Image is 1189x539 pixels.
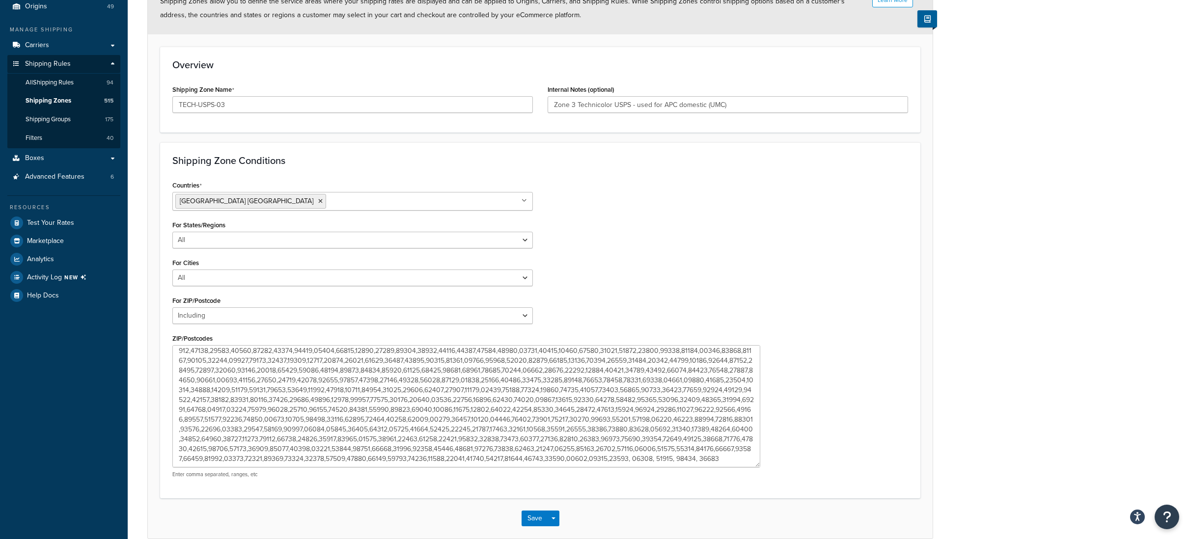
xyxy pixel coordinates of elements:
[172,345,760,467] textarea: 23172,56924,28708,93450,37316,49666,73064,66491,73349,45230,94490,58140,37443,11224,90861,47000,6...
[26,97,71,105] span: Shipping Zones
[7,36,120,54] a: Carriers
[7,55,120,148] li: Shipping Rules
[107,134,113,142] span: 40
[7,168,120,186] a: Advanced Features6
[26,115,71,124] span: Shipping Groups
[172,297,221,304] label: For ZIP/Postcode
[180,196,313,206] span: [GEOGRAPHIC_DATA] [GEOGRAPHIC_DATA]
[27,219,74,227] span: Test Your Rates
[25,41,49,50] span: Carriers
[107,2,114,11] span: 49
[7,232,120,250] a: Marketplace
[7,26,120,34] div: Manage Shipping
[26,79,74,87] span: All Shipping Rules
[172,59,908,70] h3: Overview
[7,250,120,268] a: Analytics
[7,269,120,286] li: [object Object]
[27,237,64,245] span: Marketplace
[7,149,120,167] a: Boxes
[107,79,113,87] span: 94
[7,214,120,232] a: Test Your Rates
[172,86,234,94] label: Shipping Zone Name
[7,129,120,147] a: Filters40
[1155,505,1179,529] button: Open Resource Center
[7,168,120,186] li: Advanced Features
[7,269,120,286] a: Activity LogNEW
[25,60,71,68] span: Shipping Rules
[105,115,113,124] span: 175
[111,173,114,181] span: 6
[7,74,120,92] a: AllShipping Rules94
[7,110,120,129] a: Shipping Groups175
[172,221,225,229] label: For States/Regions
[917,10,937,27] button: Show Help Docs
[7,92,120,110] a: Shipping Zones515
[25,2,47,11] span: Origins
[27,255,54,264] span: Analytics
[27,292,59,300] span: Help Docs
[7,110,120,129] li: Shipping Groups
[64,273,90,281] span: NEW
[7,203,120,212] div: Resources
[7,55,120,73] a: Shipping Rules
[7,287,120,304] a: Help Docs
[172,155,908,166] h3: Shipping Zone Conditions
[7,129,120,147] li: Filters
[25,154,44,162] span: Boxes
[25,173,84,181] span: Advanced Features
[26,134,42,142] span: Filters
[548,86,614,93] label: Internal Notes (optional)
[104,97,113,105] span: 515
[522,511,548,526] button: Save
[172,259,199,267] label: For Cities
[172,335,213,342] label: ZIP/Postcodes
[172,471,533,478] p: Enter comma separated, ranges, etc
[7,92,120,110] li: Shipping Zones
[27,271,90,284] span: Activity Log
[172,182,202,189] label: Countries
